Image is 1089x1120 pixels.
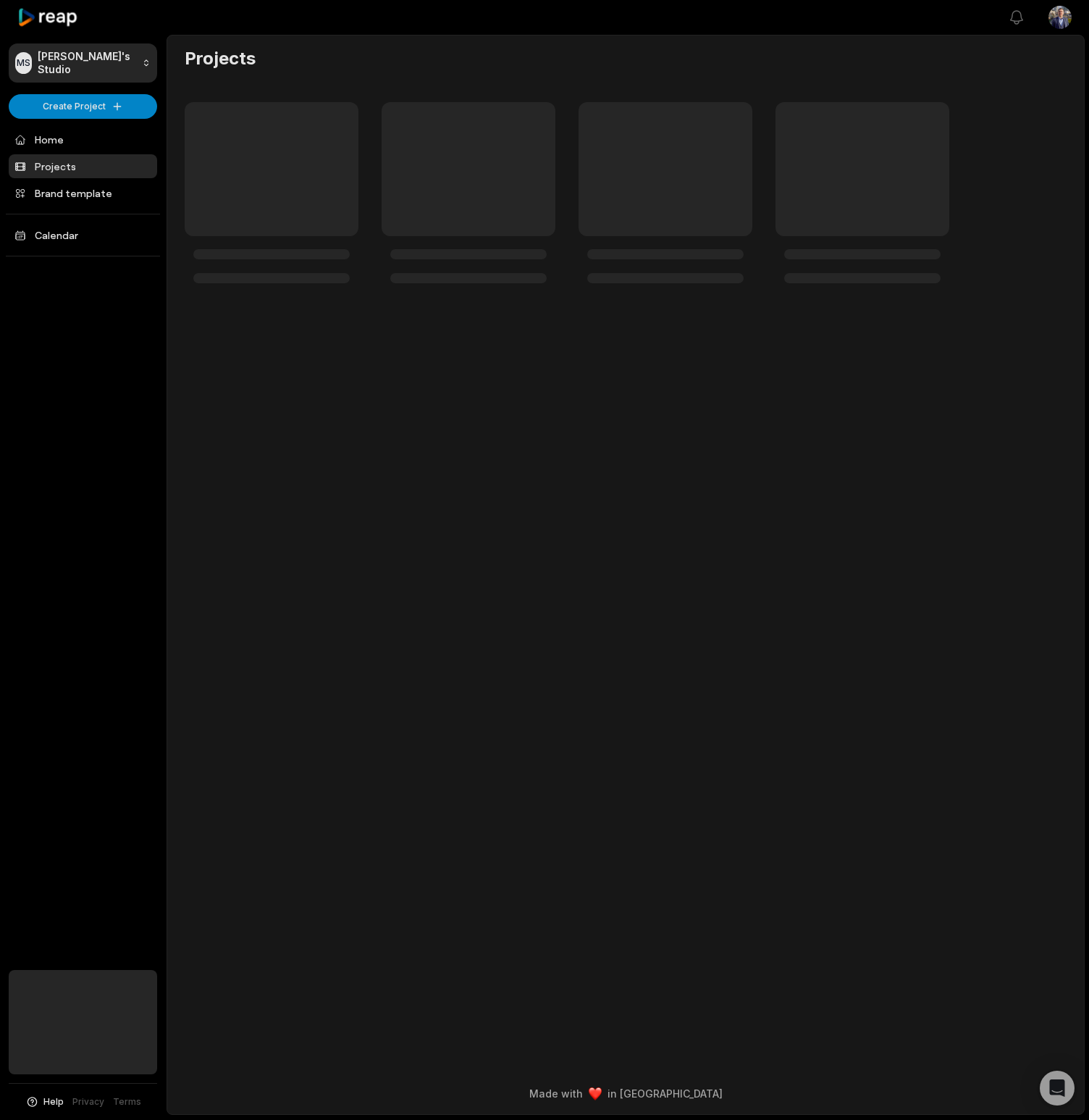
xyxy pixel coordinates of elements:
[15,52,32,74] div: MS
[25,1095,64,1108] button: Help
[9,223,157,247] a: Calendar
[9,94,157,119] button: Create Project
[9,154,157,178] a: Projects
[38,50,136,76] p: [PERSON_NAME]'s Studio
[9,128,157,151] a: Home
[72,1095,104,1108] a: Privacy
[43,1095,64,1108] span: Help
[113,1095,141,1108] a: Terms
[180,1086,1071,1101] div: Made with in [GEOGRAPHIC_DATA]
[589,1087,602,1100] img: heart emoji
[9,181,157,205] a: Brand template
[185,47,256,70] h2: Projects
[1040,1071,1075,1106] div: Open Intercom Messenger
